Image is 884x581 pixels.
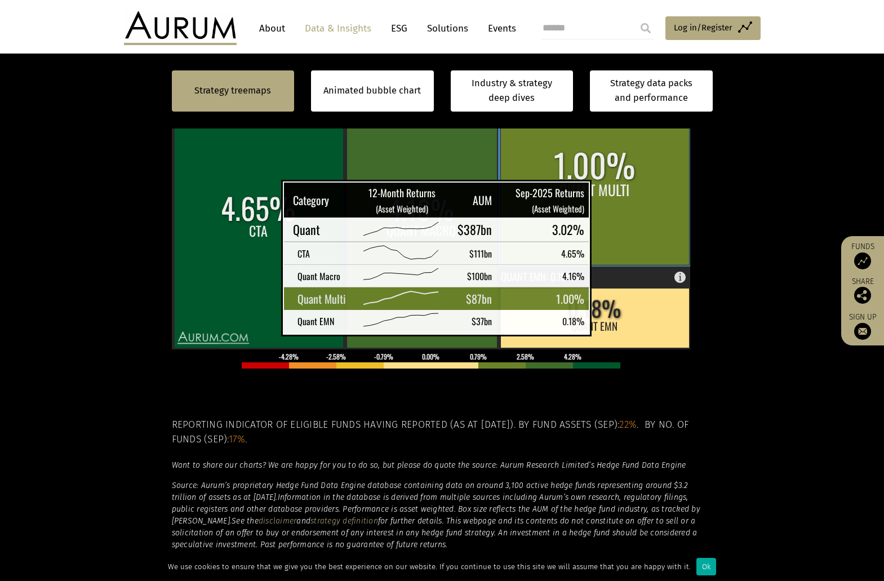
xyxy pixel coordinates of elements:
[254,18,291,39] a: About
[296,516,310,526] em: and
[124,11,237,45] img: Aurum
[385,18,413,39] a: ESG
[299,18,377,39] a: Data & Insights
[172,460,686,470] em: Want to share our charts? We are happy for you to do so, but please do quote the source: Aurum Re...
[482,18,516,39] a: Events
[847,312,878,340] a: Sign up
[847,242,878,269] a: Funds
[172,493,700,526] em: Information in the database is derived from multiple sources including Aurum’s own research, regu...
[421,18,474,39] a: Solutions
[172,481,688,502] em: Source: Aurum’s proprietary Hedge Fund Data Engine database containing data on around 3,100 activ...
[634,17,657,39] input: Submit
[232,516,259,526] em: See the
[590,70,713,112] a: Strategy data packs and performance
[854,252,871,269] img: Access Funds
[665,16,761,40] a: Log in/Register
[854,323,871,340] img: Sign up to our newsletter
[323,83,421,98] a: Animated bubble chart
[847,278,878,304] div: Share
[310,516,378,526] a: strategy definition
[172,516,698,549] em: for further details. This webpage and its contents do not constitute an offer to sell or a solici...
[451,70,574,112] a: Industry & strategy deep dives
[229,433,246,445] span: 17%
[194,83,271,98] a: Strategy treemaps
[674,21,732,34] span: Log in/Register
[696,558,716,575] div: Ok
[854,287,871,304] img: Share this post
[172,418,713,447] h5: Reporting indicator of eligible funds having reported (as at [DATE]). By fund assets (Sep): . By ...
[259,516,297,526] a: disclaimer
[619,419,637,431] span: 22%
